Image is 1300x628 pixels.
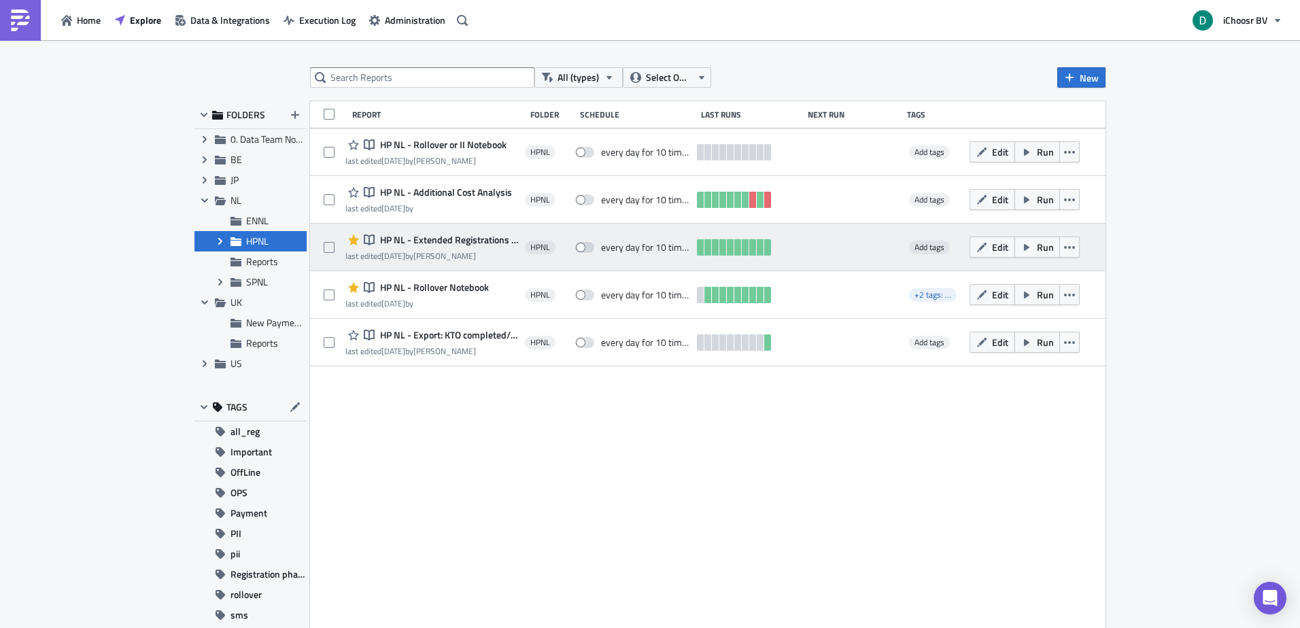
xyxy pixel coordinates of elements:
span: Edit [992,145,1008,159]
span: PII [230,523,241,544]
div: last edited by [345,203,512,213]
button: Select Owner [623,67,711,88]
span: Add tags [914,336,944,349]
button: Explore [107,10,168,31]
span: Reports [246,336,278,350]
button: Run [1014,237,1060,258]
div: Open Intercom Messenger [1254,582,1286,614]
time: 2025-04-10T07:24:23Z [381,297,405,310]
button: Edit [970,141,1015,162]
button: Edit [970,284,1015,305]
span: OffLine [230,462,260,483]
span: Run [1037,145,1054,159]
img: Avatar [1191,9,1214,32]
button: Important [194,442,307,462]
span: New [1080,71,1099,85]
button: Run [1014,141,1060,162]
a: Data & Integrations [168,10,277,31]
button: Registration phase [194,564,307,585]
span: TAGS [226,401,247,413]
button: Edit [970,332,1015,353]
span: HPNL [246,234,269,248]
span: HPNL [530,242,550,253]
div: every day for 10 times [601,336,691,349]
div: Schedule [580,109,694,120]
div: last edited by [345,298,489,309]
button: Execution Log [277,10,362,31]
span: HPNL [530,194,550,205]
span: all_reg [230,421,260,442]
button: iChoosr BV [1184,5,1290,35]
button: Run [1014,189,1060,210]
span: New Payment Process Reports [246,315,371,330]
span: HP NL - Rollover Notebook [377,281,489,294]
time: 2025-02-25T11:07:30Z [381,345,405,357]
span: Administration [385,13,445,27]
div: every day for 10 times [601,289,691,301]
a: Home [54,10,107,31]
button: Edit [970,189,1015,210]
button: OPS [194,483,307,503]
div: every day for 10 times [601,241,691,254]
span: HP NL - Extended Registrations export [377,234,518,246]
span: NL [230,193,241,207]
span: Important [230,442,272,462]
span: Run [1037,287,1054,302]
span: ENNL [246,213,269,228]
span: rollover [230,585,262,605]
span: +2 tags: pii, rollover [909,288,957,302]
span: Select Owner [646,70,691,85]
span: sms [230,605,248,625]
button: OffLine [194,462,307,483]
time: 2025-02-13T11:13:50Z [381,154,405,167]
span: iChoosr BV [1223,13,1267,27]
span: Run [1037,192,1054,207]
span: Home [77,13,101,27]
div: Folder [530,109,573,120]
span: Edit [992,287,1008,302]
span: Edit [992,240,1008,254]
button: All (types) [534,67,623,88]
span: HP NL - Additional Cost Analysis [377,186,512,198]
button: Administration [362,10,452,31]
button: Run [1014,332,1060,353]
button: Run [1014,284,1060,305]
div: Next Run [808,109,901,120]
span: All (types) [558,70,599,85]
span: HP NL - Export: KTO completed/declined #4000 for VEH [377,329,518,341]
span: SPNL [246,275,268,289]
span: JP [230,173,239,187]
div: every day for 10 times [601,194,691,206]
span: BE [230,152,242,167]
span: Add tags [914,145,944,158]
time: 2025-03-12T09:24:15Z [381,249,405,262]
span: Run [1037,240,1054,254]
input: Search Reports [310,67,534,88]
span: HPNL [530,290,550,300]
span: Run [1037,335,1054,349]
span: FOLDERS [226,109,265,121]
button: Edit [970,237,1015,258]
div: last edited by [PERSON_NAME] [345,156,507,166]
span: pii [230,544,240,564]
div: Tags [907,109,964,120]
span: Data & Integrations [190,13,270,27]
span: Add tags [909,193,950,207]
div: last edited by [PERSON_NAME] [345,251,518,261]
button: pii [194,544,307,564]
div: Report [352,109,524,120]
button: Payment [194,503,307,523]
span: Payment [230,503,267,523]
span: 0. Data Team Notebooks & Reports [230,132,371,146]
button: rollover [194,585,307,605]
button: PII [194,523,307,544]
img: PushMetrics [10,10,31,31]
span: Edit [992,335,1008,349]
span: Execution Log [299,13,356,27]
span: Add tags [909,336,950,349]
time: 2025-02-25T12:21:43Z [381,202,405,215]
span: UK [230,295,242,309]
span: Add tags [909,241,950,254]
